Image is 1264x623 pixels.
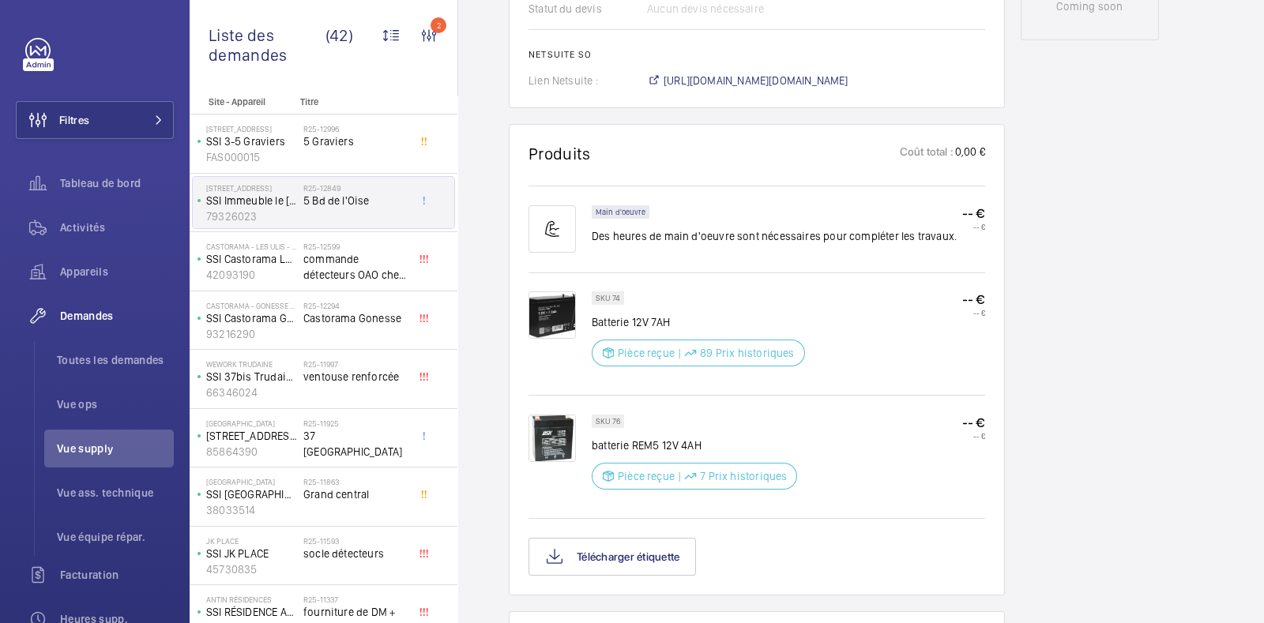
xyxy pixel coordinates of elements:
p: SSI 3-5 Graviers [206,133,297,149]
button: Télécharger étiquette [529,538,696,576]
span: [URL][DOMAIN_NAME][DOMAIN_NAME] [664,73,848,88]
p: FAS000015 [206,149,297,165]
h2: R25-12849 [303,183,408,193]
h2: R25-11925 [303,418,408,428]
img: muscle-sm.svg [529,205,576,253]
p: [GEOGRAPHIC_DATA] [206,418,297,428]
h1: Produits [529,144,591,163]
p: -- € [962,431,985,441]
p: Castorama - LES ULIS - 1457 [206,242,297,251]
p: 93216290 [206,326,297,342]
div: | [678,345,681,361]
h2: Netsuite SO [529,49,985,60]
p: SSI 37bis Trudaine [206,369,297,385]
p: -- € [962,205,985,222]
p: Pièce reçue [618,468,675,484]
span: commande détecteurs OAO chez diel [303,251,408,283]
h2: R25-11593 [303,536,408,546]
p: -- € [962,308,985,317]
span: Toutes les demandes [57,352,174,368]
p: [STREET_ADDRESS] [206,124,297,133]
p: SSI Immeuble le [GEOGRAPHIC_DATA] [206,193,297,208]
span: Facturation [60,567,174,583]
p: 7 Prix historiques [700,468,787,484]
img: yYfeoGGDG9Ev701sIQGueIkZ-Rq25IZ3GhuPWmfhelMKOSSx.png [529,291,576,339]
span: Liste des demandes [209,25,325,65]
h2: R25-12996 [303,124,408,133]
p: Site - Appareil [190,96,294,107]
p: 89 Prix historiques [700,345,794,361]
img: 7Pves_xk3uNoSFZQ1brU5j3Unxczkg7shQ_rd_bbOszOqDEw.png [529,415,576,462]
span: Demandes [60,308,174,324]
p: Coût total : [900,144,954,163]
p: WeWork Trudaine [206,359,297,369]
span: 37 [GEOGRAPHIC_DATA] [303,428,408,460]
span: Grand central [303,486,408,502]
p: [GEOGRAPHIC_DATA] [206,477,297,486]
p: Batterie 12V 7AH [592,314,805,330]
p: -- € [962,222,985,231]
p: SSI [GEOGRAPHIC_DATA] [206,486,297,502]
p: JK PLACE [206,536,297,546]
p: 66346024 [206,385,297,400]
h2: R25-11863 [303,477,408,486]
p: batterie REM5 12V 4AH [592,437,797,453]
p: Castorama - GONESSE - 1420 [206,301,297,310]
p: 45730835 [206,561,297,577]
span: Activités [60,220,174,235]
span: Vue équipe répar. [57,529,174,545]
p: SKU 76 [596,418,620,424]
p: 0,00 € [954,144,985,163]
p: 38033514 [206,502,297,518]
span: 5 Bd de l'Oise [303,193,408,208]
span: 5 Graviers [303,133,408,149]
h2: R25-11997 [303,359,408,369]
p: Antin résidences [206,595,297,604]
span: Vue ops [57,396,174,412]
span: Vue supply [57,441,174,456]
p: Pièce reçue [618,345,675,361]
span: socle détecteurs [303,546,408,561]
p: Titre [300,96,404,107]
h2: R25-11337 [303,595,408,604]
p: 85864390 [206,444,297,460]
p: [STREET_ADDRESS] [206,183,297,193]
span: Filtres [59,112,89,128]
p: [STREET_ADDRESS] [206,428,297,444]
button: Filtres [16,101,174,139]
p: -- € [962,291,985,308]
h2: R25-12599 [303,242,408,251]
p: SSI JK PLACE [206,546,297,561]
p: SKU 74 [596,295,620,301]
p: SSI Castorama Gonesse [206,310,297,326]
span: Castorama Gonesse [303,310,408,326]
span: Vue ass. technique [57,485,174,501]
h2: R25-12294 [303,301,408,310]
a: [URL][DOMAIN_NAME][DOMAIN_NAME] [647,73,848,88]
p: 79326023 [206,208,297,224]
p: 42093190 [206,267,297,283]
p: Des heures de main d'oeuvre sont nécessaires pour compléter les travaux. [592,228,957,244]
p: Main d'oeuvre [596,209,645,215]
p: SSI RÉSIDENCE ANTIN [206,604,297,620]
span: Tableau de bord [60,175,174,191]
span: ventouse renforcée [303,369,408,385]
p: SSI Castorama Les Ulis [206,251,297,267]
p: -- € [962,415,985,431]
div: | [678,468,681,484]
span: Appareils [60,264,174,280]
